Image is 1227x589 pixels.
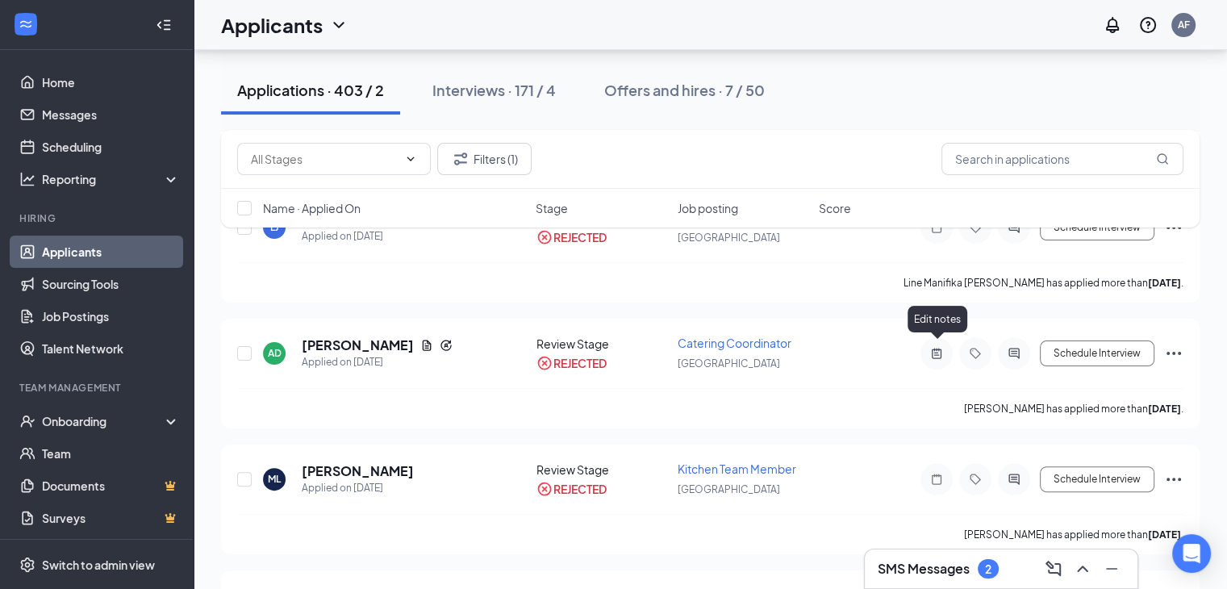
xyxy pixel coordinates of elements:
div: Switch to admin view [42,557,155,573]
a: Messages [42,98,180,131]
svg: ChevronDown [404,152,417,165]
div: Onboarding [42,413,166,429]
a: Job Postings [42,300,180,332]
span: Kitchen Team Member [678,462,796,476]
span: Catering Coordinator [678,336,791,350]
span: Stage [536,200,568,216]
svg: Ellipses [1164,470,1183,489]
svg: Analysis [19,171,35,187]
b: [DATE] [1148,277,1181,289]
span: Job posting [678,200,738,216]
a: Team [42,437,180,470]
a: Applicants [42,236,180,268]
span: [GEOGRAPHIC_DATA] [678,483,780,495]
button: ChevronUp [1070,556,1096,582]
svg: ChevronDown [329,15,348,35]
div: Offers and hires · 7 / 50 [604,80,765,100]
svg: Minimize [1102,559,1121,579]
span: Score [819,200,851,216]
h1: Applicants [221,11,323,39]
svg: CrossCircle [536,481,553,497]
div: Open Intercom Messenger [1172,534,1211,573]
a: Talent Network [42,332,180,365]
div: Review Stage [536,462,668,478]
a: Home [42,66,180,98]
div: AF [1178,18,1190,31]
h5: [PERSON_NAME] [302,336,414,354]
div: Team Management [19,381,177,395]
span: [GEOGRAPHIC_DATA] [678,357,780,370]
div: Reporting [42,171,181,187]
p: [PERSON_NAME] has applied more than . [964,528,1183,541]
svg: ActiveNote [927,347,946,360]
svg: Notifications [1103,15,1122,35]
svg: Settings [19,557,35,573]
div: 2 [985,562,991,576]
div: REJECTED [553,355,607,371]
svg: Note [927,473,946,486]
a: DocumentsCrown [42,470,180,502]
div: Edit notes [908,306,967,332]
svg: ComposeMessage [1044,559,1063,579]
p: Line Manifika [PERSON_NAME] has applied more than . [904,276,1183,290]
button: Schedule Interview [1040,340,1154,366]
svg: Tag [966,347,985,360]
input: All Stages [251,150,398,168]
button: ComposeMessage [1041,556,1066,582]
button: Schedule Interview [1040,466,1154,492]
div: REJECTED [553,481,607,497]
div: ML [268,472,281,486]
div: AD [268,346,282,360]
button: Filter Filters (1) [437,143,532,175]
div: Hiring [19,211,177,225]
a: Scheduling [42,131,180,163]
a: Sourcing Tools [42,268,180,300]
div: Applied on [DATE] [302,354,453,370]
svg: ChevronUp [1073,559,1092,579]
svg: Ellipses [1164,344,1183,363]
p: [PERSON_NAME] has applied more than . [964,402,1183,416]
svg: Filter [451,149,470,169]
h5: [PERSON_NAME] [302,462,414,480]
div: Interviews · 171 / 4 [432,80,556,100]
a: SurveysCrown [42,502,180,534]
svg: ActiveChat [1004,473,1024,486]
svg: Reapply [440,339,453,352]
input: Search in applications [941,143,1183,175]
svg: ActiveChat [1004,347,1024,360]
svg: Collapse [156,17,172,33]
svg: CrossCircle [536,355,553,371]
h3: SMS Messages [878,560,970,578]
svg: WorkstreamLogo [18,16,34,32]
span: Name · Applied On [263,200,361,216]
svg: QuestionInfo [1138,15,1158,35]
svg: MagnifyingGlass [1156,152,1169,165]
div: Review Stage [536,336,668,352]
div: Applications · 403 / 2 [237,80,384,100]
b: [DATE] [1148,403,1181,415]
button: Minimize [1099,556,1125,582]
b: [DATE] [1148,528,1181,541]
svg: UserCheck [19,413,35,429]
svg: Document [420,339,433,352]
svg: Tag [966,473,985,486]
div: Applied on [DATE] [302,480,414,496]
